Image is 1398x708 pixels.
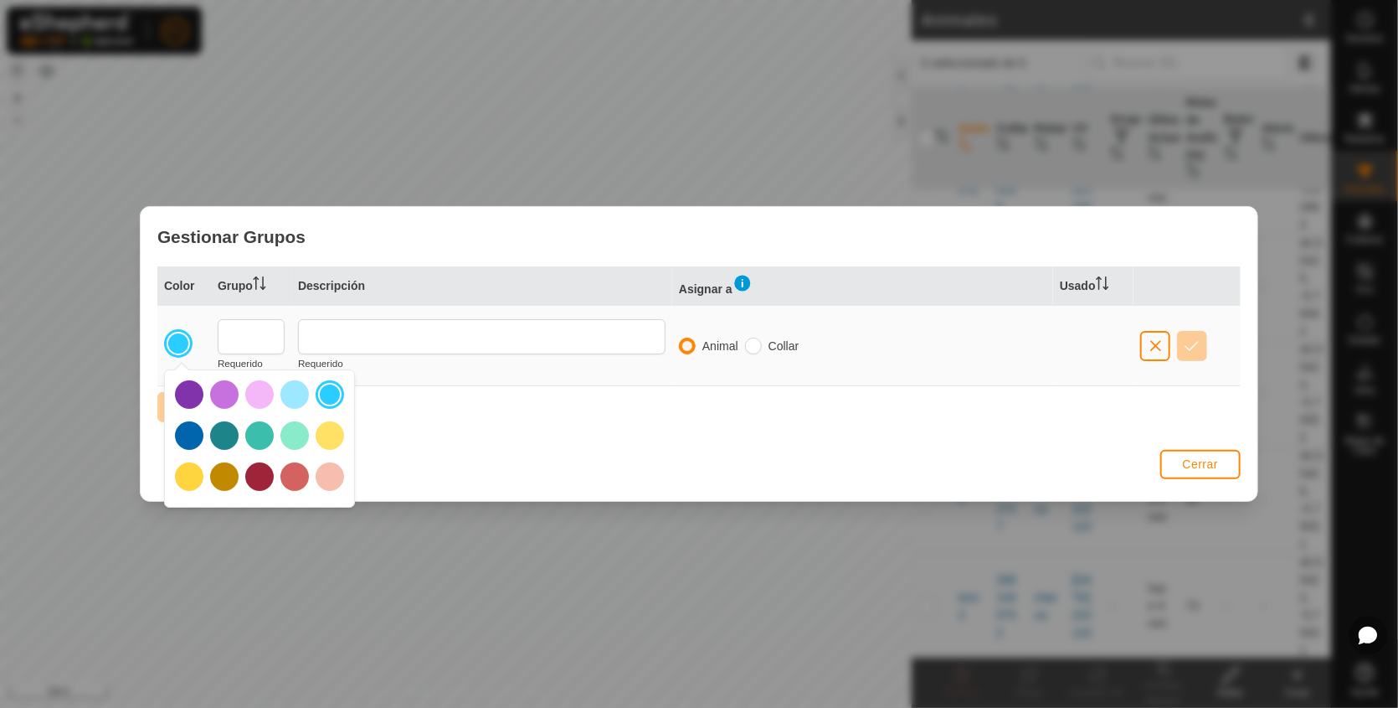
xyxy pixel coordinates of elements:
label: Animal [702,340,738,352]
th: Grupo [211,266,291,306]
div: Gestionar Grupos [141,207,1257,266]
th: Usado [1053,266,1133,306]
th: Asignar a [672,266,1053,306]
img: Información [732,273,753,293]
label: Collar [768,340,799,352]
small: Requerido [218,358,263,369]
small: Requerido [298,358,343,369]
th: Color [157,266,211,306]
th: Descripción [291,266,672,306]
span: Cerrar [1183,457,1219,471]
button: Cerrar [1160,450,1241,479]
